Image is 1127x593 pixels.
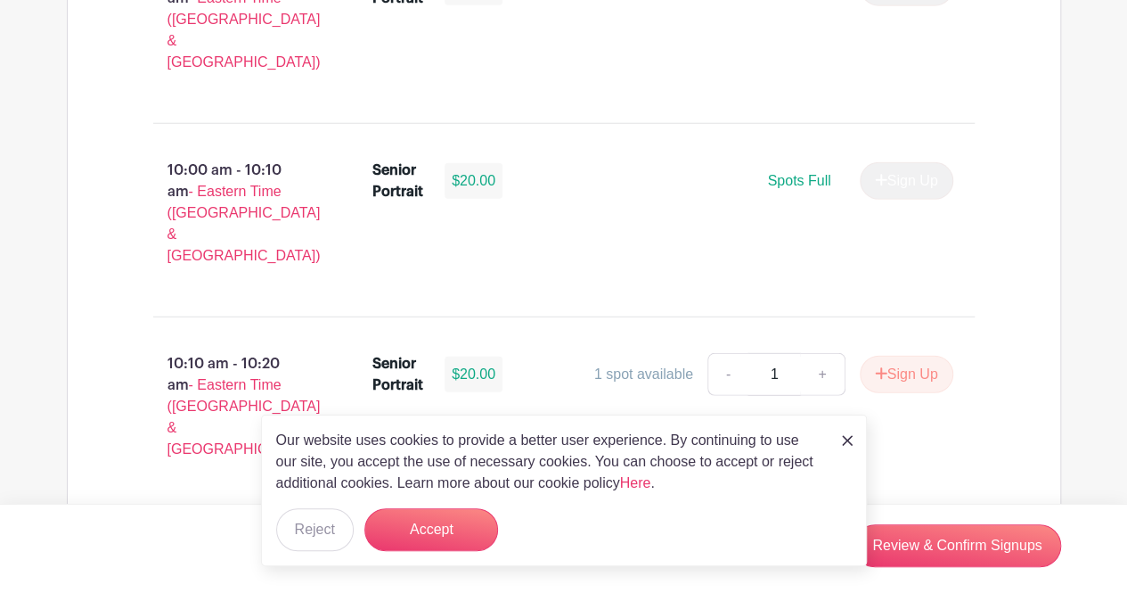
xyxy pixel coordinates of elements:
button: Accept [364,508,498,551]
div: Senior Portrait [372,160,423,202]
div: Senior Portrait [372,353,423,396]
div: $20.00 [445,163,502,199]
a: Here [620,475,651,490]
p: 10:10 am - 10:20 am [125,346,345,467]
p: Our website uses cookies to provide a better user experience. By continuing to use our site, you ... [276,430,823,494]
a: - [707,353,748,396]
p: 10:00 am - 10:10 am [125,152,345,274]
div: $20.00 [445,357,502,392]
img: close_button-5f87c8562297e5c2d7936805f587ecaba9071eb48480494691a3f1689db116b3.svg [842,435,853,446]
div: 1 spot available [594,364,693,385]
button: Sign Up [860,356,953,393]
span: - Eastern Time ([GEOGRAPHIC_DATA] & [GEOGRAPHIC_DATA]) [167,184,321,263]
button: Reject [276,508,354,551]
span: Spots Full [767,173,830,188]
a: Review & Confirm Signups [853,524,1060,567]
span: - Eastern Time ([GEOGRAPHIC_DATA] & [GEOGRAPHIC_DATA]) [167,377,321,457]
a: + [800,353,845,396]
